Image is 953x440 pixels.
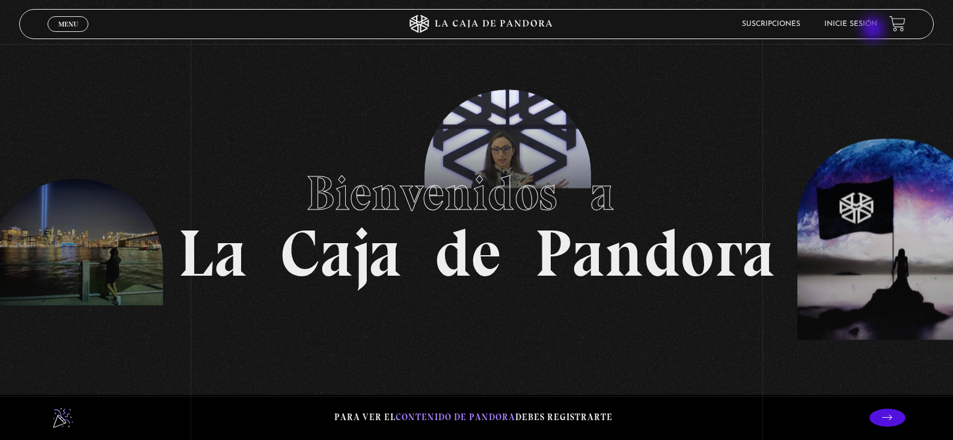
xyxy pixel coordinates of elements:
a: Inicie sesión [824,20,877,28]
span: contenido de Pandora [396,412,515,423]
h1: La Caja de Pandora [178,154,775,287]
p: Para ver el debes registrarte [334,409,613,426]
a: Suscripciones [742,20,800,28]
span: Cerrar [54,30,82,39]
a: View your shopping cart [889,16,906,32]
span: Menu [58,20,78,28]
span: Bienvenidos a [306,164,648,222]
